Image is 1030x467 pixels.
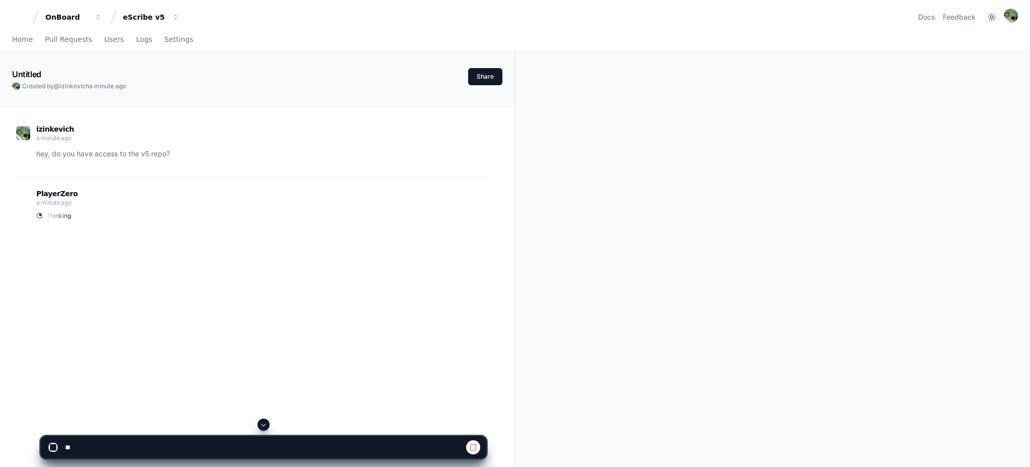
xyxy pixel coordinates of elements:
[54,82,60,90] span: @
[45,36,92,42] span: Pull Requests
[12,82,20,90] img: avatar
[36,125,74,133] span: izinkevich
[36,148,486,160] p: hey, do you have access to the v5 repo?
[45,12,89,22] div: OnBoard
[12,36,33,42] span: Home
[12,68,41,80] h1: Untitled
[36,199,71,206] span: a minute ago
[1004,9,1018,23] img: avatar
[16,126,30,140] img: avatar
[104,28,124,51] a: Users
[41,8,106,26] button: OnBoard
[36,191,78,197] span: PlayerZero
[164,28,193,51] a: Settings
[104,36,124,42] span: Users
[46,212,71,220] span: Thinking
[998,434,1025,461] iframe: Open customer support
[136,28,152,51] a: Logs
[136,36,152,42] span: Logs
[89,82,126,90] span: a minute ago
[119,8,183,26] button: eScribe v5
[36,134,71,142] span: a minute ago
[164,36,193,42] span: Settings
[468,68,502,85] button: Share
[45,28,92,51] a: Pull Requests
[60,82,89,90] span: izinkevich
[943,12,976,22] button: Feedback
[123,12,166,22] div: eScribe v5
[12,28,33,51] a: Home
[22,82,126,90] span: Created by
[918,12,935,22] a: Docs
